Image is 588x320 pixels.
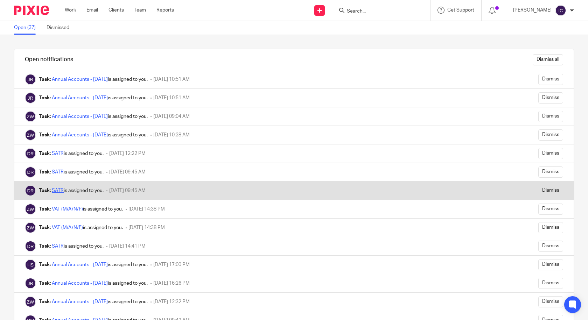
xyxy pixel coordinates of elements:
span: [DATE] 09:45 AM [109,170,146,175]
img: Zoe Waldock [25,111,36,122]
span: [DATE] 14:38 PM [128,225,165,230]
a: VAT (M/A/N/F) [52,225,83,230]
a: Reports [156,7,174,14]
span: [DATE] 09:04 AM [153,114,190,119]
input: Dismiss [538,222,563,233]
a: Email [86,7,98,14]
div: is assigned to you. [39,298,148,305]
span: [DATE] 16:26 PM [153,281,190,286]
img: Hannah Sullivan [25,259,36,270]
b: Task: [39,225,51,230]
b: Task: [39,170,51,175]
b: Task: [39,114,51,119]
b: Task: [39,77,51,82]
b: Task: [39,207,51,212]
p: [PERSON_NAME] [513,7,552,14]
b: Task: [39,281,51,286]
a: VAT (M/A/N/F) [52,207,83,212]
h1: Open notifications [25,56,73,63]
b: Task: [39,244,51,249]
a: Annual Accounts - [DATE] [52,114,108,119]
a: SATR [52,244,64,249]
a: Annual Accounts - [DATE] [52,95,108,100]
span: [DATE] 12:22 PM [109,151,146,156]
span: [DATE] 09:45 AM [109,188,146,193]
b: Task: [39,95,51,100]
b: Task: [39,188,51,193]
input: Dismiss [538,92,563,104]
div: is assigned to you. [39,76,148,83]
img: svg%3E [555,5,566,16]
input: Dismiss [538,166,563,178]
input: Dismiss [538,74,563,85]
div: is assigned to you. [39,169,104,176]
span: [DATE] 14:41 PM [109,244,146,249]
img: Dylan Richards [25,241,36,252]
a: Annual Accounts - [DATE] [52,77,108,82]
img: Zoe Waldock [25,204,36,215]
span: [DATE] 14:38 PM [128,207,165,212]
img: Pixie [14,6,49,15]
span: [DATE] 10:51 AM [153,95,190,100]
input: Dismiss [538,148,563,159]
img: Zoe Waldock [25,296,36,307]
a: Open (37) [14,21,41,35]
input: Dismiss [538,185,563,196]
input: Dismiss [538,259,563,270]
a: Annual Accounts - [DATE] [52,262,108,267]
b: Task: [39,133,51,137]
a: Clients [108,7,124,14]
img: James Richards [25,278,36,289]
input: Dismiss [538,204,563,215]
a: Dismissed [47,21,75,35]
div: is assigned to you. [39,224,123,231]
a: Annual Accounts - [DATE] [52,299,108,304]
span: Get Support [447,8,474,13]
b: Task: [39,262,51,267]
a: Annual Accounts - [DATE] [52,133,108,137]
div: is assigned to you. [39,131,148,138]
input: Dismiss [538,241,563,252]
input: Dismiss [538,129,563,141]
div: is assigned to you. [39,150,104,157]
a: SATR [52,188,64,193]
img: Zoe Waldock [25,129,36,141]
span: [DATE] 10:51 AM [153,77,190,82]
a: Team [134,7,146,14]
a: Work [65,7,76,14]
img: Dylan Richards [25,166,36,178]
input: Dismiss all [533,54,563,65]
img: James Richards [25,92,36,104]
div: is assigned to you. [39,113,148,120]
span: [DATE] 17:00 PM [153,262,190,267]
a: SATR [52,151,64,156]
input: Dismiss [538,296,563,307]
input: Dismiss [538,278,563,289]
a: Annual Accounts - [DATE] [52,281,108,286]
div: is assigned to you. [39,261,148,268]
b: Task: [39,151,51,156]
div: is assigned to you. [39,243,104,250]
div: is assigned to you. [39,94,148,101]
img: Zoe Waldock [25,222,36,233]
input: Dismiss [538,111,563,122]
b: Task: [39,299,51,304]
div: is assigned to you. [39,280,148,287]
img: Dylan Richards [25,185,36,196]
a: SATR [52,170,64,175]
img: James Richards [25,74,36,85]
span: [DATE] 10:28 AM [153,133,190,137]
input: Search [346,8,409,15]
div: is assigned to you. [39,206,123,213]
div: is assigned to you. [39,187,104,194]
span: [DATE] 12:32 PM [153,299,190,304]
img: Dylan Richards [25,148,36,159]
